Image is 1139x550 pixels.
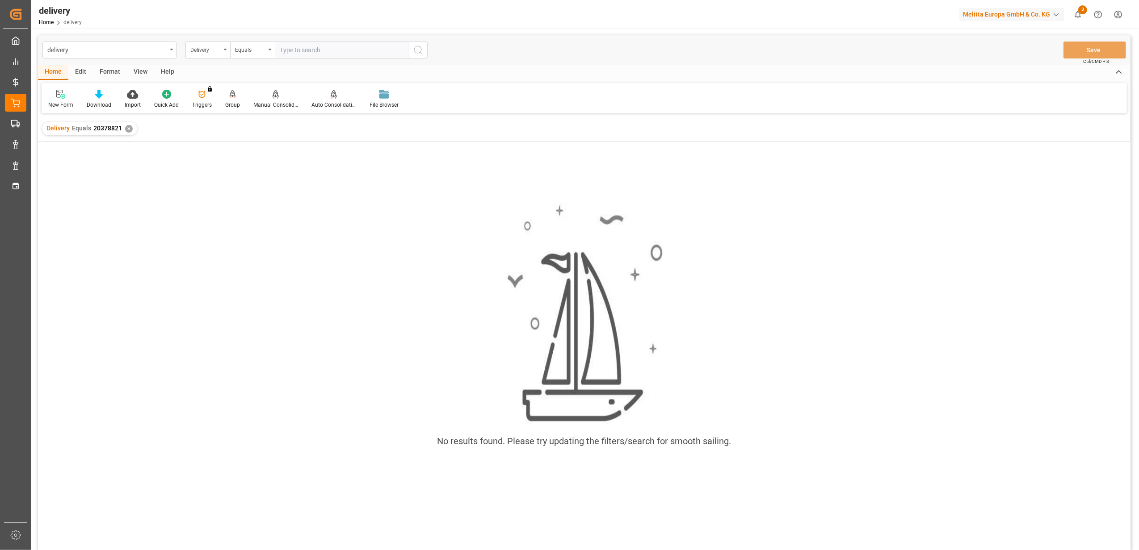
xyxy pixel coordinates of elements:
[127,65,154,80] div: View
[125,101,141,109] div: Import
[409,42,428,58] button: search button
[225,101,240,109] div: Group
[93,125,122,132] span: 20378821
[1088,4,1108,25] button: Help Center
[235,44,265,54] div: Equals
[47,44,167,55] div: delivery
[72,125,91,132] span: Equals
[311,101,356,109] div: Auto Consolidation
[1068,4,1088,25] button: show 3 new notifications
[230,42,275,58] button: open menu
[1083,58,1109,65] span: Ctrl/CMD + S
[68,65,93,80] div: Edit
[48,101,73,109] div: New Form
[38,65,68,80] div: Home
[190,44,221,54] div: Delivery
[46,125,70,132] span: Delivery
[370,101,399,109] div: File Browser
[959,6,1068,23] button: Melitta Europa GmbH & Co. KG
[42,42,177,58] button: open menu
[437,434,731,448] div: No results found. Please try updating the filters/search for smooth sailing.
[253,101,298,109] div: Manual Consolidation
[275,42,409,58] input: Type to search
[1063,42,1126,58] button: Save
[1078,5,1087,14] span: 3
[39,4,82,17] div: delivery
[93,65,127,80] div: Format
[185,42,230,58] button: open menu
[39,19,54,25] a: Home
[154,65,181,80] div: Help
[506,204,663,424] img: smooth_sailing.jpeg
[87,101,111,109] div: Download
[154,101,179,109] div: Quick Add
[125,125,133,133] div: ✕
[959,8,1064,21] div: Melitta Europa GmbH & Co. KG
